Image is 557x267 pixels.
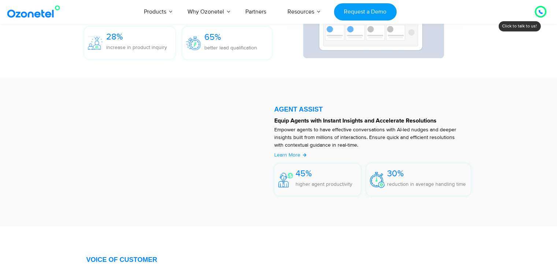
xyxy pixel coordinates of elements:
p: better lead qualification [204,44,257,52]
span: 30% [387,168,404,179]
img: 45% [278,173,293,187]
a: Request a Demo [334,3,397,20]
img: 30% [370,172,385,188]
strong: Equip Agents with Instant Insights and Accelerate Resolutions [274,118,437,124]
div: VOICE OF CUSTOMER [86,256,279,263]
img: 28% [88,37,103,50]
span: 45% [296,168,312,179]
p: reduction in average handling time [387,180,466,188]
a: Learn More [274,151,307,159]
span: Learn More [274,152,300,158]
img: 65% [186,36,201,50]
p: higher agent productivity [296,180,352,188]
div: AGENT ASSIST [274,106,471,113]
p: Empower agents to have effective conversations with AI-led nudges and deeper insights built from ... [274,126,464,149]
span: 28% [106,31,123,42]
span: 65% [204,32,221,42]
p: increase in product inquiry [106,44,167,51]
